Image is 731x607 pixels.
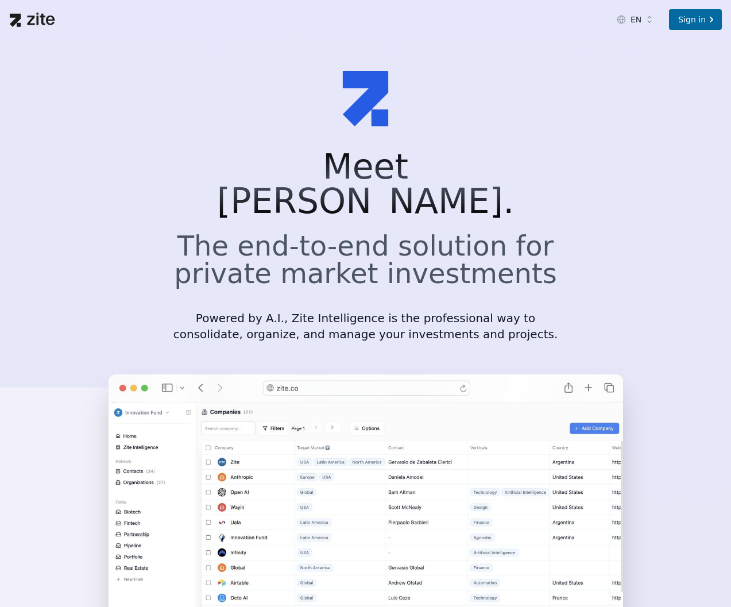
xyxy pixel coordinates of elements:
[173,310,559,342] p: Powered by A.I., Zite Intelligence is the professional way to consolidate, organize, and manage y...
[669,9,722,30] a: Sign in
[173,232,559,287] h2: The end-to-end solution for private market investments
[173,149,559,218] h1: Meet [PERSON_NAME].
